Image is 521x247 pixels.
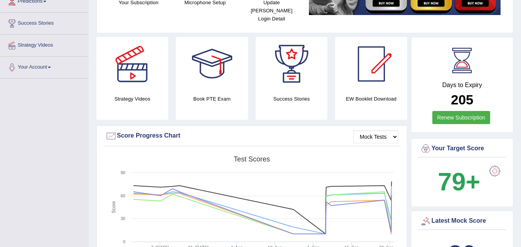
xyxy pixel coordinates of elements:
div: Latest Mock Score [420,215,504,227]
text: 0 [123,239,125,244]
text: 60 [121,193,125,198]
b: 205 [451,92,473,107]
a: Renew Subscription [432,111,491,124]
h4: EW Booklet Download [335,95,407,103]
h4: Success Stories [256,95,327,103]
text: 30 [121,216,125,221]
h4: Days to Expiry [420,82,504,89]
a: Strategy Videos [0,35,88,54]
a: Success Stories [0,13,88,32]
h4: Book PTE Exam [176,95,248,103]
b: 79+ [438,168,480,196]
h4: Strategy Videos [96,95,168,103]
tspan: Score [111,201,116,213]
a: Your Account [0,57,88,76]
div: Score Progress Chart [105,130,398,142]
div: Your Target Score [420,143,504,155]
text: 90 [121,170,125,175]
tspan: Test scores [234,155,270,163]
